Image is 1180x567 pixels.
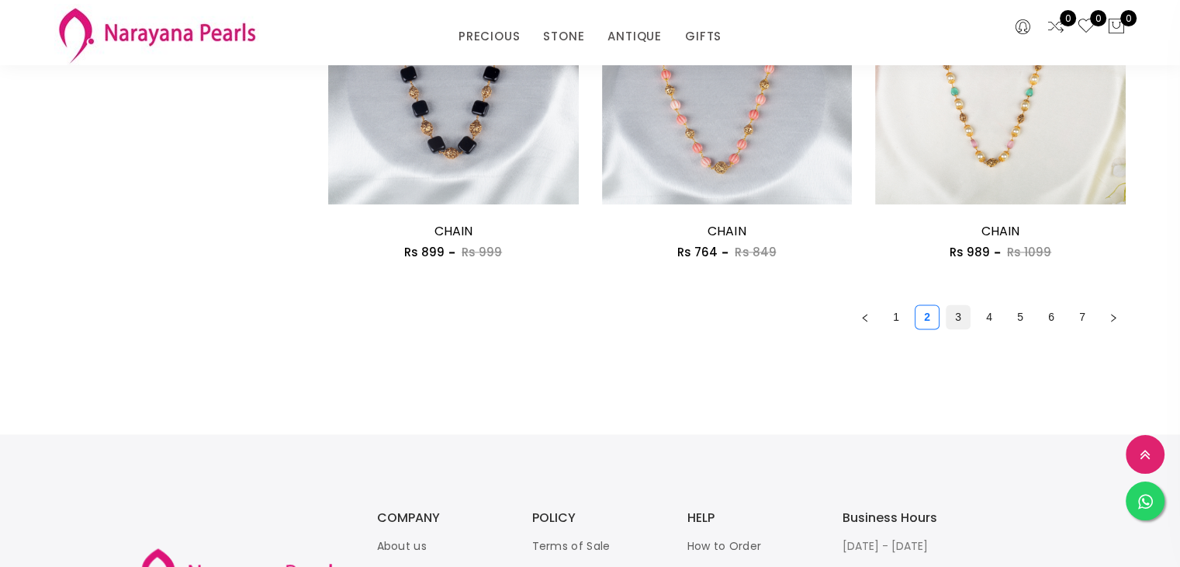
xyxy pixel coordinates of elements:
[404,244,445,260] span: Rs 899
[915,304,940,329] li: 2
[1039,304,1064,329] li: 6
[377,538,427,554] a: About us
[1090,10,1106,26] span: 0
[1009,305,1032,329] a: 5
[1008,304,1033,329] li: 5
[1120,10,1137,26] span: 0
[981,222,1019,240] a: CHAIN
[950,244,990,260] span: Rs 989
[1077,17,1095,37] a: 0
[1047,17,1065,37] a: 0
[946,304,971,329] li: 3
[735,244,776,260] span: Rs 849
[1101,304,1126,329] li: Next Page
[853,304,877,329] button: left
[977,304,1002,329] li: 4
[532,538,611,554] a: Terms of Sale
[434,222,472,240] a: CHAIN
[884,304,908,329] li: 1
[978,305,1001,329] a: 4
[1060,10,1076,26] span: 0
[687,512,811,524] h3: HELP
[1109,313,1118,322] span: right
[1107,17,1126,37] button: 0
[607,25,662,48] a: ANTIQUE
[860,313,870,322] span: left
[543,25,584,48] a: STONE
[853,304,877,329] li: Previous Page
[946,305,970,329] a: 3
[532,512,656,524] h3: POLICY
[1007,244,1051,260] span: Rs 1099
[915,305,939,329] a: 2
[1071,305,1094,329] a: 7
[1070,304,1095,329] li: 7
[843,512,967,524] h3: Business Hours
[1040,305,1063,329] a: 6
[687,538,762,554] a: How to Order
[884,305,908,329] a: 1
[462,244,502,260] span: Rs 999
[843,537,967,555] p: [DATE] - [DATE]
[708,222,746,240] a: CHAIN
[677,244,718,260] span: Rs 764
[459,25,520,48] a: PRECIOUS
[1101,304,1126,329] button: right
[685,25,721,48] a: GIFTS
[377,512,501,524] h3: COMPANY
